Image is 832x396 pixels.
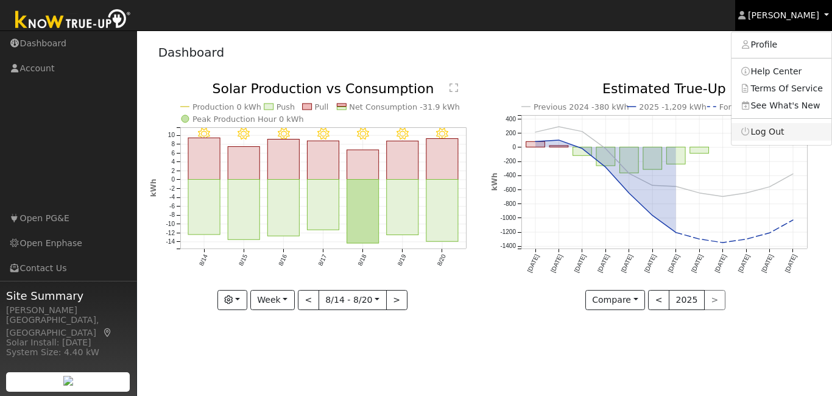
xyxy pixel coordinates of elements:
[307,141,339,179] rect: onclick=""
[276,102,295,111] text: Push
[596,147,615,166] rect: onclick=""
[347,150,378,180] rect: onclick=""
[307,180,339,230] rect: onclick=""
[102,328,113,338] a: Map
[169,185,175,192] text: -2
[277,253,288,267] text: 8/16
[6,314,130,339] div: [GEOGRAPHIC_DATA], [GEOGRAPHIC_DATA]
[737,253,751,274] text: [DATE]
[549,146,568,147] rect: onclick=""
[9,7,137,34] img: Know True-Up
[298,290,319,311] button: <
[250,290,295,311] button: Week
[748,10,819,20] span: [PERSON_NAME]
[314,102,328,111] text: Pull
[643,147,662,170] rect: onclick=""
[171,168,175,174] text: 2
[192,115,304,124] text: Peak Production Hour 0 kWh
[620,147,639,174] rect: onclick=""
[690,147,709,154] rect: onclick=""
[397,128,409,140] i: 8/19 - MostlyClear
[63,376,73,386] img: retrieve
[732,80,831,97] a: Terms Of Service
[732,123,831,140] a: Log Out
[648,290,669,311] button: <
[500,229,516,236] text: -1200
[267,140,299,180] rect: onclick=""
[504,158,516,165] text: -200
[277,128,289,140] i: 8/16 - MostlyClear
[697,237,702,242] circle: onclick=""
[512,144,516,150] text: 0
[761,253,775,274] text: [DATE]
[580,129,585,134] circle: onclick=""
[188,180,220,235] rect: onclick=""
[585,290,646,311] button: Compare
[349,102,460,111] text: Net Consumption -31.9 kWh
[449,83,458,93] text: 
[238,128,250,140] i: 8/15 - Clear
[549,253,563,274] text: [DATE]
[506,116,516,122] text: 400
[620,253,634,274] text: [DATE]
[690,253,704,274] text: [DATE]
[721,241,725,246] circle: onclick=""
[604,165,608,170] circle: onclick=""
[667,253,681,274] text: [DATE]
[6,288,130,304] span: Site Summary
[6,304,130,317] div: [PERSON_NAME]
[166,238,175,245] text: -14
[627,191,632,196] circle: onclick=""
[714,253,728,274] text: [DATE]
[732,97,831,114] a: See What's New
[347,180,378,244] rect: onclick=""
[171,158,175,165] text: 4
[386,290,407,311] button: >
[533,140,538,144] circle: onclick=""
[169,194,175,201] text: -4
[387,141,418,180] rect: onclick=""
[744,237,749,242] circle: onclick=""
[602,81,726,96] text: Estimated True-Up
[557,138,562,143] circle: onclick=""
[149,179,158,197] text: kWh
[188,138,220,179] rect: onclick=""
[534,102,629,111] text: Previous 2024 -380 kWh
[166,221,175,227] text: -10
[732,37,831,54] a: Profile
[791,172,795,177] circle: onclick=""
[667,147,686,164] rect: onclick=""
[396,253,407,267] text: 8/19
[426,180,458,242] rect: onclick=""
[212,81,434,96] text: Solar Production vs Consumption
[356,253,367,267] text: 8/18
[767,231,772,236] circle: onclick=""
[319,290,387,311] button: 8/14 - 8/20
[506,130,516,136] text: 200
[317,128,329,140] i: 8/17 - MostlyClear
[596,253,610,274] text: [DATE]
[650,183,655,188] circle: onclick=""
[721,194,725,199] circle: onclick=""
[697,191,702,196] circle: onclick=""
[504,200,516,207] text: -800
[387,180,418,235] rect: onclick=""
[643,253,657,274] text: [DATE]
[166,230,175,236] text: -12
[573,253,587,274] text: [DATE]
[674,184,679,189] circle: onclick=""
[171,141,175,147] text: 8
[317,253,328,267] text: 8/17
[171,176,175,183] text: 0
[500,243,516,250] text: -1400
[238,253,249,267] text: 8/15
[504,172,516,179] text: -400
[640,102,707,111] text: 2025 -1,209 kWh
[167,132,175,139] text: 10
[744,191,749,196] circle: onclick=""
[169,203,175,210] text: -6
[580,146,585,151] circle: onclick=""
[6,346,130,359] div: System Size: 4.40 kW
[169,212,175,219] text: -8
[573,147,592,156] rect: onclick=""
